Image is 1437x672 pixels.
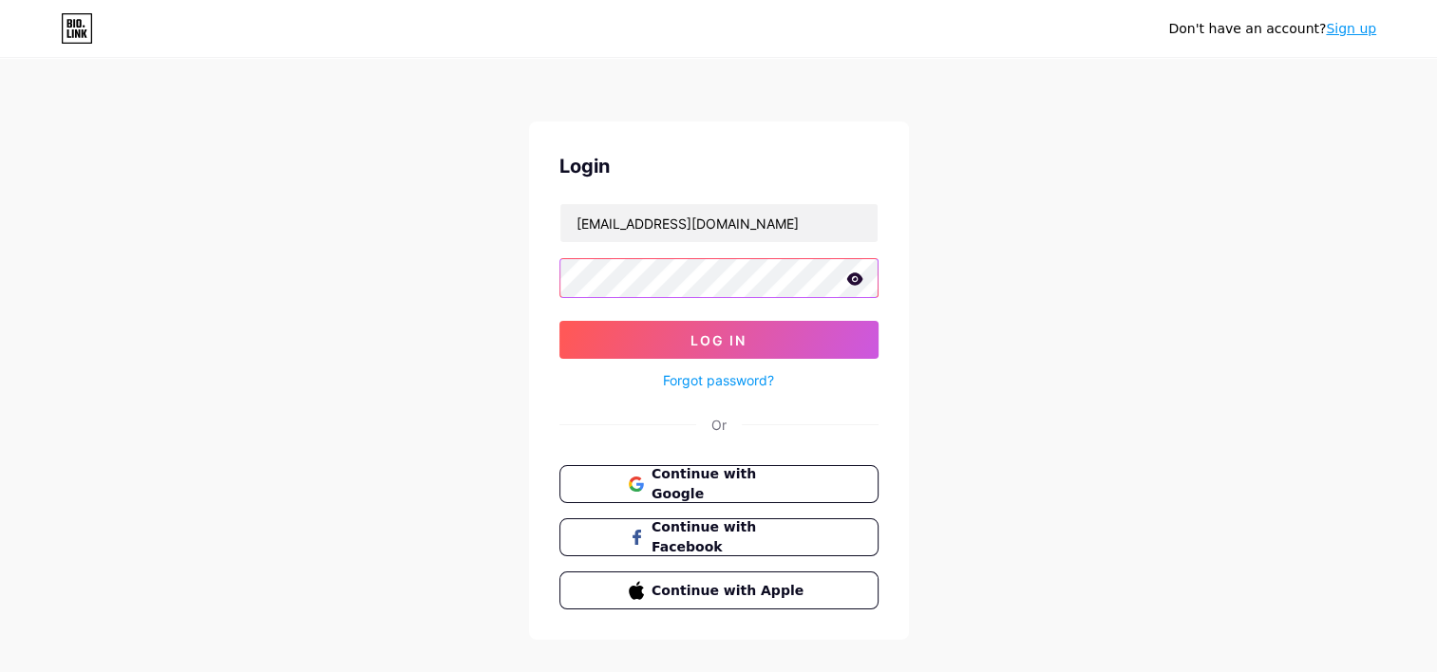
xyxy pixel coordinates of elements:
span: Continue with Facebook [652,517,808,557]
div: Or [711,415,727,435]
button: Continue with Facebook [559,518,879,556]
input: Username [560,204,878,242]
div: Login [559,152,879,180]
span: Log In [690,332,747,348]
button: Continue with Apple [559,571,879,609]
button: Log In [559,321,879,359]
span: Continue with Google [652,464,808,504]
a: Sign up [1326,21,1376,36]
span: Continue with Apple [652,581,808,601]
button: Continue with Google [559,465,879,503]
a: Forgot password? [663,370,774,390]
div: Don't have an account? [1168,19,1376,39]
